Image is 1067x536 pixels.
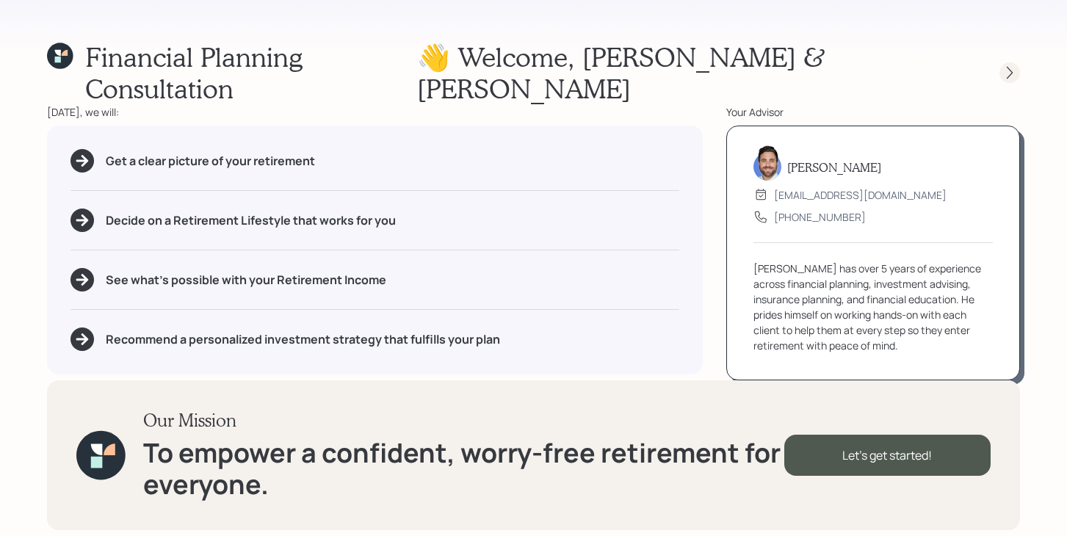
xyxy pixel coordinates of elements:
[106,214,396,228] h5: Decide on a Retirement Lifestyle that works for you
[85,41,417,104] h1: Financial Planning Consultation
[47,104,703,120] div: [DATE], we will:
[143,410,784,431] h3: Our Mission
[787,160,881,174] h5: [PERSON_NAME]
[106,333,500,347] h5: Recommend a personalized investment strategy that fulfills your plan
[774,209,866,225] div: [PHONE_NUMBER]
[726,104,1020,120] div: Your Advisor
[753,145,781,181] img: michael-russo-headshot.png
[106,154,315,168] h5: Get a clear picture of your retirement
[784,435,991,476] div: Let's get started!
[417,41,973,104] h1: 👋 Welcome , [PERSON_NAME] & [PERSON_NAME]
[143,437,784,500] h1: To empower a confident, worry-free retirement for everyone.
[774,187,947,203] div: [EMAIL_ADDRESS][DOMAIN_NAME]
[106,273,386,287] h5: See what's possible with your Retirement Income
[753,261,993,353] div: [PERSON_NAME] has over 5 years of experience across financial planning, investment advising, insu...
